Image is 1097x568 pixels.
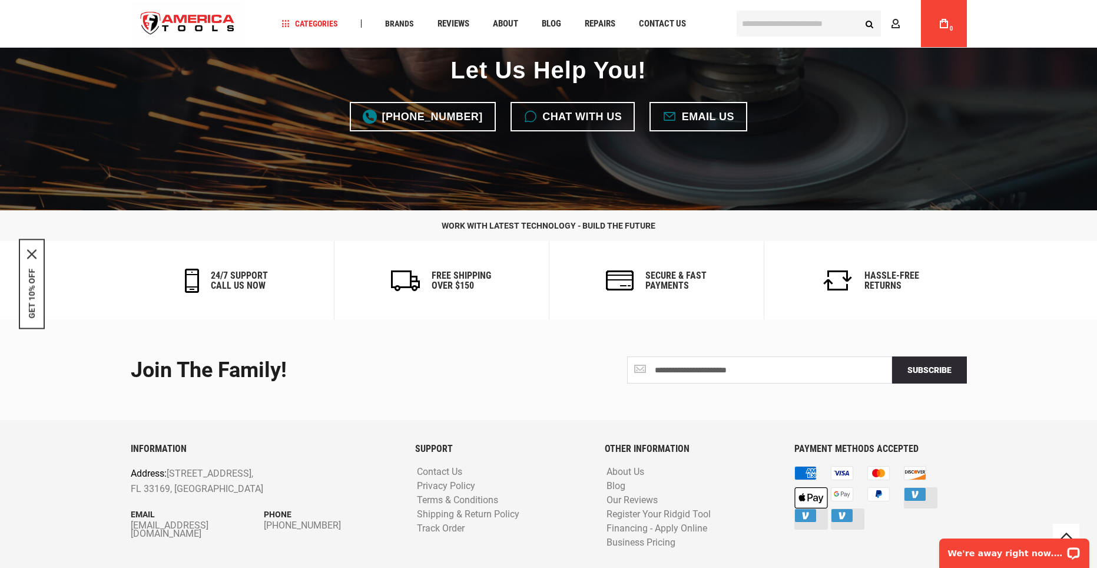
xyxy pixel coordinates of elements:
[131,359,540,382] div: Join the Family!
[604,523,710,534] a: Financing - Apply Online
[859,12,881,35] button: Search
[414,495,501,506] a: Terms & Conditions
[542,19,561,28] span: Blog
[415,444,587,454] h6: SUPPORT
[131,508,264,521] p: Email
[276,16,343,32] a: Categories
[350,102,496,131] a: [PHONE_NUMBER]
[511,102,635,131] a: Chat with us
[281,19,338,28] span: Categories
[414,509,522,520] a: Shipping & Return Policy
[585,19,615,28] span: Repairs
[27,250,37,259] button: Close
[131,444,397,454] h6: INFORMATION
[380,16,419,32] a: Brands
[211,270,268,291] h6: 24/7 support call us now
[950,25,953,32] span: 0
[264,508,397,521] p: Phone
[794,444,966,454] h6: PAYMENT METHODS ACCEPTED
[131,466,344,496] p: [STREET_ADDRESS], FL 33169, [GEOGRAPHIC_DATA]
[432,270,491,291] h6: Free Shipping Over $150
[432,16,475,32] a: Reviews
[604,467,647,478] a: About Us
[536,16,566,32] a: Blog
[27,250,37,259] svg: close icon
[27,269,37,319] button: GET 10% OFF
[414,523,468,534] a: Track Order
[131,2,245,46] img: America Tools
[385,19,414,28] span: Brands
[932,531,1097,568] iframe: LiveChat chat widget
[493,19,518,28] span: About
[131,521,264,538] a: [EMAIL_ADDRESS][DOMAIN_NAME]
[131,2,245,46] a: store logo
[645,270,707,291] h6: secure & fast payments
[438,19,469,28] span: Reviews
[131,468,167,479] span: Address:
[604,481,628,492] a: Blog
[604,537,678,549] a: Business Pricing
[604,509,714,520] a: Register Your Ridgid Tool
[864,270,919,291] h6: Hassle-Free Returns
[488,16,523,32] a: About
[892,356,967,384] button: Subscribe
[605,444,777,454] h6: OTHER INFORMATION
[634,16,691,32] a: Contact Us
[414,481,478,492] a: Privacy Policy
[639,19,686,28] span: Contact Us
[907,365,952,375] span: Subscribe
[264,521,397,530] a: [PHONE_NUMBER]
[579,16,621,32] a: Repairs
[450,56,646,84] h2: Let Us Help You!
[414,467,465,478] a: Contact Us
[649,102,747,131] a: Email us
[604,495,661,506] a: Our Reviews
